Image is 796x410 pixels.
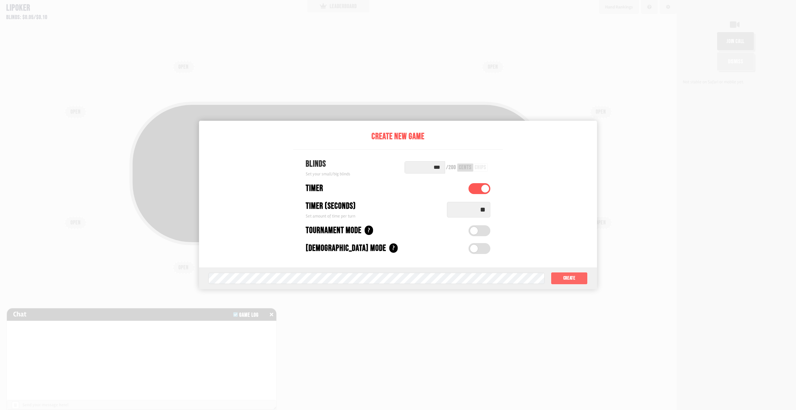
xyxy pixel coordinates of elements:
div: Blinds [306,158,350,171]
div: ? [365,226,373,235]
div: Create New Game [293,130,503,143]
div: Timer [306,182,323,195]
div: Tournament Mode [306,224,362,237]
div: Set your small/big blinds [306,171,350,177]
div: [DEMOGRAPHIC_DATA] Mode [306,242,386,255]
div: / 200 [446,165,456,170]
div: cents [459,165,472,170]
div: Timer (seconds) [306,200,356,213]
div: ? [389,243,398,253]
div: Set amount of time per turn [306,213,441,219]
div: chips [475,165,486,170]
button: Create [551,272,588,285]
